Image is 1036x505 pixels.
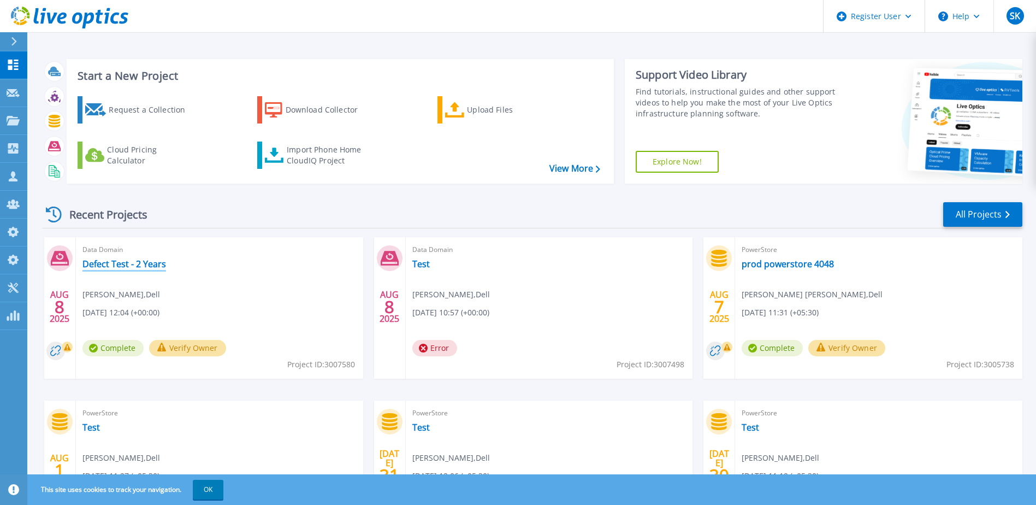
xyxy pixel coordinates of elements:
span: [DATE] 10:57 (+00:00) [412,307,489,319]
a: Defect Test - 2 Years [82,259,166,269]
span: Complete [82,340,144,356]
h3: Start a New Project [78,70,600,82]
div: Request a Collection [109,99,196,121]
span: Data Domain [82,244,357,256]
span: [PERSON_NAME] , Dell [82,452,160,464]
span: 1 [55,466,64,475]
a: Test [82,422,100,433]
span: [PERSON_NAME] [PERSON_NAME] , Dell [742,289,883,301]
div: [DATE] 2025 [379,450,400,490]
span: [DATE] 12:06 (+05:30) [412,470,489,482]
a: Test [412,422,430,433]
span: This site uses cookies to track your navigation. [30,480,223,500]
div: Cloud Pricing Calculator [107,144,194,166]
span: [PERSON_NAME] , Dell [412,289,490,301]
div: Find tutorials, instructional guides and other support videos to help you make the most of your L... [636,86,838,119]
span: PowerStore [742,244,1016,256]
div: AUG 2025 [709,287,730,327]
button: Verify Owner [808,340,885,356]
a: View More [549,163,600,174]
span: Error [412,340,457,356]
span: [PERSON_NAME] , Dell [82,289,160,301]
div: [DATE] 2025 [709,450,730,490]
span: 8 [384,302,394,312]
a: Request a Collection [78,96,199,124]
span: [DATE] 12:04 (+00:00) [82,307,159,319]
span: Project ID: 3007498 [617,359,684,371]
span: 30 [709,471,729,480]
a: Upload Files [437,96,559,124]
div: Upload Files [467,99,554,121]
span: [DATE] 11:31 (+05:30) [742,307,819,319]
a: Explore Now! [636,151,719,173]
a: prod powerstore 4048 [742,259,834,269]
span: Project ID: 3007580 [287,359,355,371]
span: [PERSON_NAME] , Dell [412,452,490,464]
div: AUG 2025 [49,450,70,490]
button: Verify Owner [149,340,226,356]
span: [PERSON_NAME] , Dell [742,452,819,464]
span: [DATE] 11:19 (+05:30) [742,470,819,482]
span: Project ID: 3005738 [946,359,1014,371]
div: AUG 2025 [379,287,400,327]
span: Complete [742,340,803,356]
div: Recent Projects [42,201,162,228]
span: 7 [714,302,724,312]
div: Download Collector [286,99,373,121]
span: SK [1010,11,1020,20]
div: AUG 2025 [49,287,70,327]
button: OK [193,480,223,500]
div: Support Video Library [636,68,838,82]
span: [DATE] 11:27 (+05:30) [82,470,159,482]
a: Download Collector [257,96,379,124]
div: Import Phone Home CloudIQ Project [287,144,372,166]
span: 8 [55,302,64,312]
span: PowerStore [82,407,357,419]
a: Test [412,259,430,269]
a: Cloud Pricing Calculator [78,142,199,169]
span: Data Domain [412,244,686,256]
a: Test [742,422,759,433]
span: 31 [380,471,399,480]
a: All Projects [943,202,1022,227]
span: PowerStore [412,407,686,419]
span: PowerStore [742,407,1016,419]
